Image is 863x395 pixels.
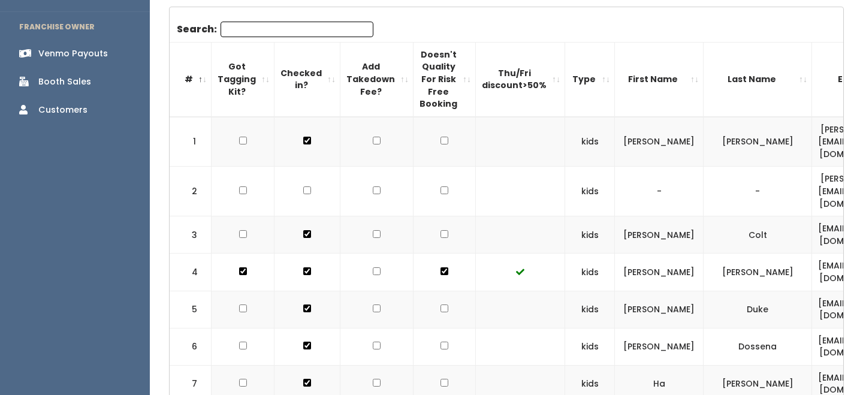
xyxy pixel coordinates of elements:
[170,254,212,291] td: 4
[704,291,812,328] td: Duke
[38,47,108,60] div: Venmo Payouts
[615,254,704,291] td: [PERSON_NAME]
[615,117,704,167] td: [PERSON_NAME]
[565,254,615,291] td: kids
[38,76,91,88] div: Booth Sales
[565,42,615,116] th: Type: activate to sort column ascending
[170,167,212,216] td: 2
[476,42,565,116] th: Thu/Fri discount&gt;50%: activate to sort column ascending
[212,42,274,116] th: Got Tagging Kit?: activate to sort column ascending
[615,291,704,328] td: [PERSON_NAME]
[615,42,704,116] th: First Name: activate to sort column ascending
[170,216,212,254] td: 3
[414,42,476,116] th: Doesn't Quality For Risk Free Booking : activate to sort column ascending
[38,104,87,116] div: Customers
[274,42,340,116] th: Checked in?: activate to sort column ascending
[704,328,812,365] td: Dossena
[704,42,812,116] th: Last Name: activate to sort column ascending
[565,216,615,254] td: kids
[170,42,212,116] th: #: activate to sort column descending
[170,291,212,328] td: 5
[615,328,704,365] td: [PERSON_NAME]
[170,328,212,365] td: 6
[615,216,704,254] td: [PERSON_NAME]
[704,254,812,291] td: [PERSON_NAME]
[704,167,812,216] td: -
[565,328,615,365] td: kids
[340,42,414,116] th: Add Takedown Fee?: activate to sort column ascending
[565,117,615,167] td: kids
[170,117,212,167] td: 1
[704,216,812,254] td: Colt
[221,22,373,37] input: Search:
[565,291,615,328] td: kids
[615,167,704,216] td: -
[704,117,812,167] td: [PERSON_NAME]
[177,22,373,37] label: Search:
[565,167,615,216] td: kids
